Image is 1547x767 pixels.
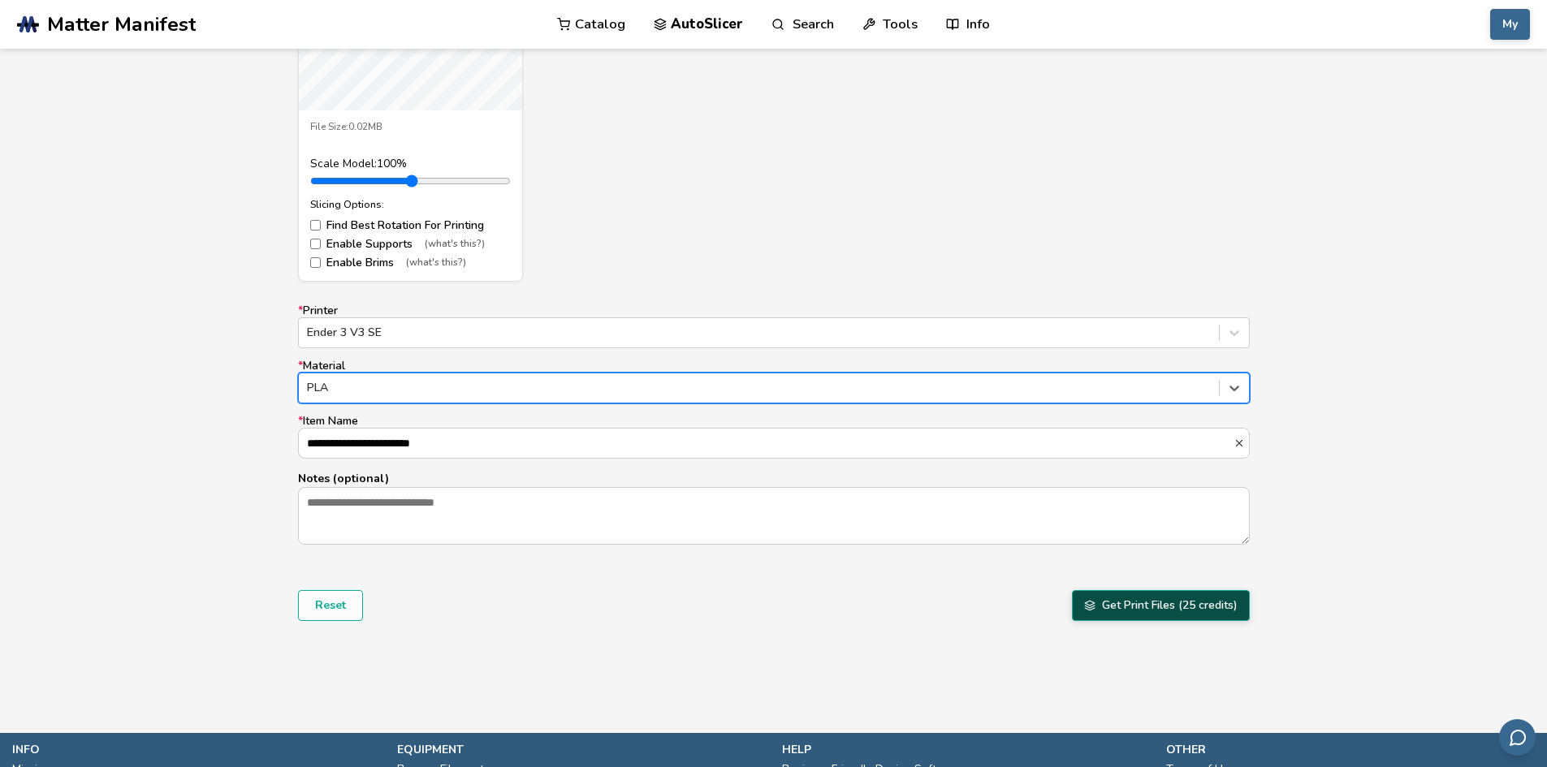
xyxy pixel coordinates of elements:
textarea: Notes (optional) [299,488,1249,543]
input: Enable Supports(what's this?) [310,239,321,249]
label: Find Best Rotation For Printing [310,219,511,232]
p: Notes (optional) [298,470,1250,487]
p: info [12,741,381,758]
p: equipment [397,741,766,758]
label: Material [298,360,1250,403]
span: (what's this?) [406,257,466,269]
span: Matter Manifest [47,13,196,36]
button: Get Print Files (25 credits) [1072,590,1250,621]
label: Enable Supports [310,238,511,251]
input: Enable Brims(what's this?) [310,257,321,268]
button: Send feedback via email [1499,719,1536,756]
button: *Item Name [1234,437,1249,449]
label: Enable Brims [310,256,511,269]
p: help [782,741,1151,758]
input: Find Best Rotation For Printing [310,220,321,231]
label: Printer [298,304,1250,348]
button: Reset [298,590,363,621]
input: *Item Name [299,429,1234,458]
label: Item Name [298,415,1250,459]
div: File Size: 0.02MB [310,122,511,133]
span: (what's this?) [425,239,485,250]
p: other [1166,741,1535,758]
div: Slicing Options: [310,199,511,210]
button: My [1490,9,1530,40]
div: Scale Model: 100 % [310,157,511,170]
